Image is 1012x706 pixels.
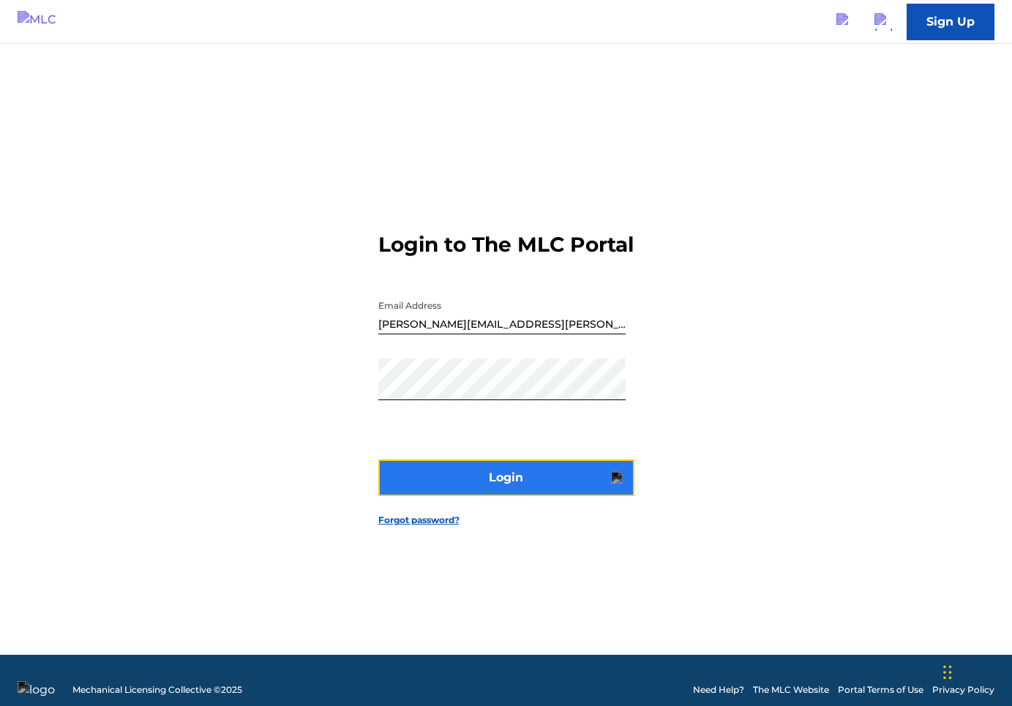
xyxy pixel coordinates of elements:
img: f7272a7cc735f4ea7f67.svg [611,472,623,484]
h3: Login to The MLC Portal [378,232,634,258]
div: Help [869,7,898,37]
a: Privacy Policy [932,683,994,696]
img: logo [18,681,55,699]
a: Sign Up [907,4,994,40]
div: Drag [943,650,952,694]
a: Public Search [831,7,860,37]
button: Login [378,459,634,496]
a: Forgot password? [378,514,460,527]
span: Mechanical Licensing Collective © 2025 [72,683,242,696]
img: help [874,13,892,31]
a: Portal Terms of Use [838,683,923,696]
img: search [836,13,854,31]
iframe: Chat Widget [939,636,1012,706]
a: The MLC Website [753,683,829,696]
img: MLC Logo [18,11,74,32]
a: Need Help? [693,683,744,696]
